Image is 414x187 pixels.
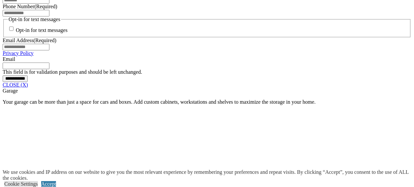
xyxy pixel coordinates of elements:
[4,181,38,187] a: Cookie Settings
[34,38,56,43] span: (Required)
[3,4,57,9] label: Phone Number
[41,181,56,187] a: Accept
[3,88,18,93] span: Garage
[3,99,411,105] p: Your garage can be more than just a space for cars and boxes. Add custom cabinets, workstations a...
[16,28,68,33] label: Opt-in for text messages
[8,16,61,22] legend: Opt-in for text messages
[34,4,57,9] span: (Required)
[3,69,411,75] div: This field is for validation purposes and should be left unchanged.
[3,169,414,181] div: We use cookies and IP address on our website to give you the most relevant experience by remember...
[3,50,34,56] a: Privacy Policy
[3,82,28,88] a: CLOSE (X)
[3,56,15,62] label: Email
[3,38,56,43] label: Email Address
